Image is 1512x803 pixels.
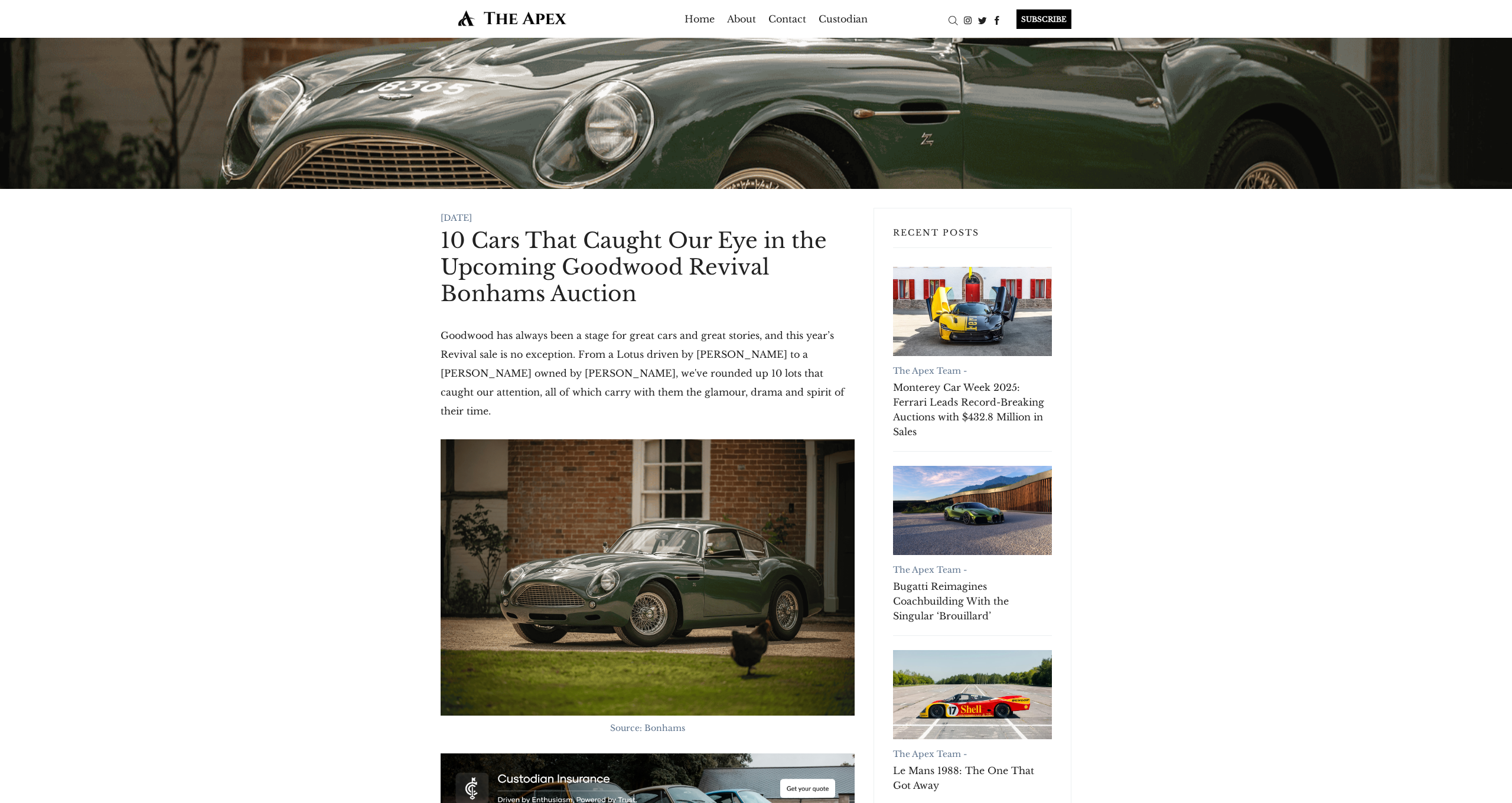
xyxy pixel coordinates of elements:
[441,326,855,420] p: Goodwood has always been a stage for great cars and great stories, and this year’s Revival sale i...
[768,9,806,28] a: Contact
[975,14,990,25] a: Twitter
[441,227,855,307] h1: 10 Cars That Caught Our Eye in the Upcoming Goodwood Revival Bonhams Auction
[893,650,1052,739] a: Le Mans 1988: The One That Got Away
[893,564,967,575] a: The Apex Team -
[960,14,975,25] a: Instagram
[441,9,584,27] img: The Apex by Custodian
[990,14,1005,25] a: Facebook
[1016,9,1071,29] div: SUBSCRIBE
[685,9,715,28] a: Home
[893,763,1052,793] a: Le Mans 1988: The One That Got Away
[893,365,967,376] a: The Apex Team -
[441,213,472,223] time: [DATE]
[893,227,1052,248] h3: Recent Posts
[893,466,1052,555] a: Bugatti Reimagines Coachbuilding With the Singular ‘Brouillard’
[610,723,685,733] span: Source: Bonhams
[946,14,960,25] a: Search
[893,579,1052,624] a: Bugatti Reimagines Coachbuilding With the Singular ‘Brouillard’
[893,380,1052,439] a: Monterey Car Week 2025: Ferrari Leads Record-Breaking Auctions with $432.8 Million in Sales
[727,9,756,28] a: About
[893,267,1052,356] a: Monterey Car Week 2025: Ferrari Leads Record-Breaking Auctions with $432.8 Million in Sales
[1005,9,1071,29] a: SUBSCRIBE
[819,9,868,28] a: Custodian
[893,749,967,759] a: The Apex Team -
